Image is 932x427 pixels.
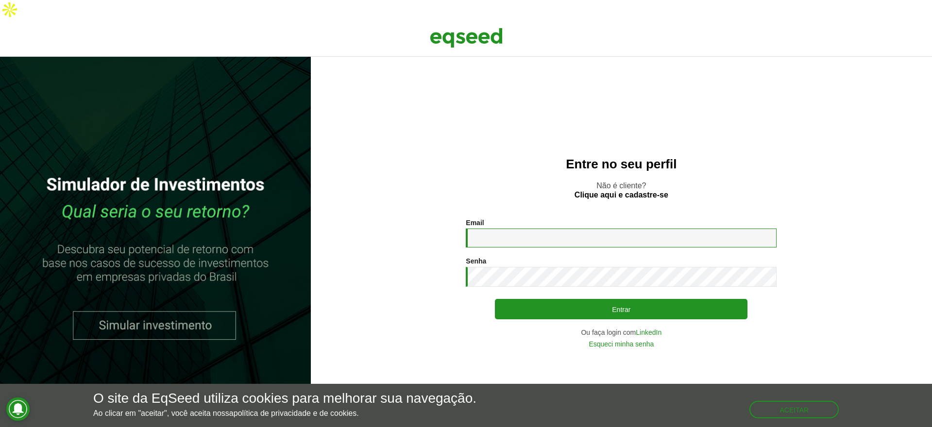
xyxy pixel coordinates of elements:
[495,299,747,319] button: Entrar
[466,329,777,336] div: Ou faça login com
[575,191,668,199] a: Clique aqui e cadastre-se
[466,258,486,264] label: Senha
[330,157,913,171] h2: Entre no seu perfil
[234,410,357,417] a: política de privacidade e de cookies
[93,409,476,418] p: Ao clicar em "aceitar", você aceita nossa .
[589,341,654,347] a: Esqueci minha senha
[93,391,476,406] h5: O site da EqSeed utiliza cookies para melhorar sua navegação.
[749,401,839,418] button: Aceitar
[430,26,503,50] img: EqSeed Logo
[636,329,661,336] a: LinkedIn
[466,219,484,226] label: Email
[330,181,913,199] p: Não é cliente?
